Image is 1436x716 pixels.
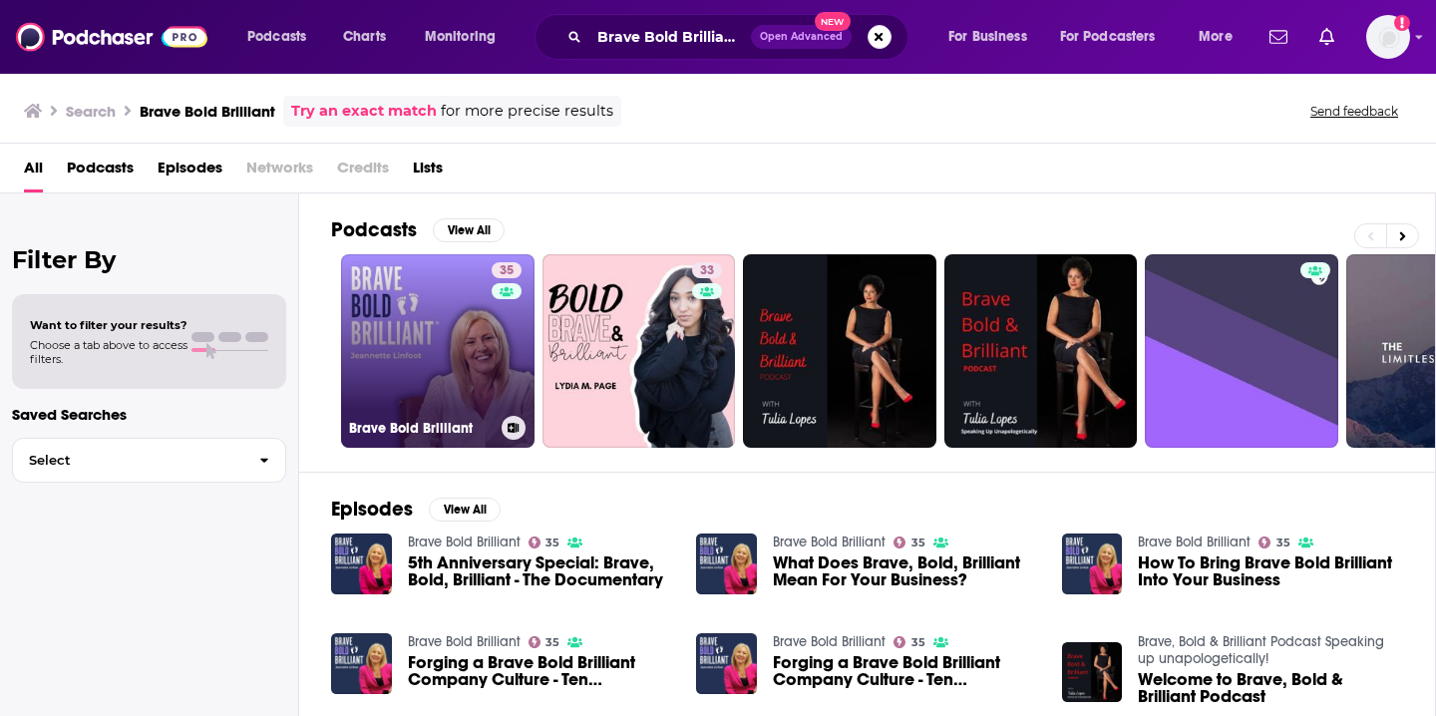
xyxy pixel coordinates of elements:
[700,261,714,281] span: 33
[1394,15,1410,31] svg: Add a profile image
[492,262,522,278] a: 35
[408,633,521,650] a: Brave Bold Brilliant
[948,23,1027,51] span: For Business
[12,245,286,274] h2: Filter By
[529,636,560,648] a: 35
[429,498,501,522] button: View All
[343,23,386,51] span: Charts
[894,636,925,648] a: 35
[13,454,243,467] span: Select
[815,12,851,31] span: New
[341,254,535,448] a: 35Brave Bold Brilliant
[1138,633,1384,667] a: Brave, Bold & Brilliant Podcast Speaking up unapologetically!
[894,537,925,548] a: 35
[408,534,521,550] a: Brave Bold Brilliant
[911,638,925,647] span: 35
[1366,15,1410,59] button: Show profile menu
[1047,21,1185,53] button: open menu
[1366,15,1410,59] img: User Profile
[934,21,1052,53] button: open menu
[751,25,852,49] button: Open AdvancedNew
[1138,534,1251,550] a: Brave Bold Brilliant
[66,102,116,121] h3: Search
[553,14,927,60] div: Search podcasts, credits, & more...
[337,152,389,192] span: Credits
[545,638,559,647] span: 35
[1366,15,1410,59] span: Logged in as autumncomm
[331,497,501,522] a: EpisodesView All
[158,152,222,192] a: Episodes
[911,538,925,547] span: 35
[349,420,494,437] h3: Brave Bold Brilliant
[773,654,1038,688] a: Forging a Brave Bold Brilliant Company Culture - Ten Transformative Steps
[1062,642,1123,703] img: Welcome to Brave, Bold & Brilliant Podcast
[291,100,437,123] a: Try an exact match
[408,654,673,688] a: Forging a Brave Bold Brilliant Company Culture - Ten Transformative Steps
[1138,554,1403,588] a: How To Bring Brave Bold Brilliant Into Your Business
[773,534,886,550] a: Brave Bold Brilliant
[16,18,207,56] img: Podchaser - Follow, Share and Rate Podcasts
[773,633,886,650] a: Brave Bold Brilliant
[246,152,313,192] span: Networks
[589,21,751,53] input: Search podcasts, credits, & more...
[1261,20,1295,54] a: Show notifications dropdown
[247,23,306,51] span: Podcasts
[1276,538,1290,547] span: 35
[1185,21,1257,53] button: open menu
[760,32,843,42] span: Open Advanced
[1199,23,1233,51] span: More
[542,254,736,448] a: 33
[12,405,286,424] p: Saved Searches
[331,217,417,242] h2: Podcasts
[67,152,134,192] a: Podcasts
[330,21,398,53] a: Charts
[12,438,286,483] button: Select
[696,633,757,694] img: Forging a Brave Bold Brilliant Company Culture - Ten Transformative Steps
[1304,103,1404,120] button: Send feedback
[411,21,522,53] button: open menu
[1062,534,1123,594] img: How To Bring Brave Bold Brilliant Into Your Business
[30,318,187,332] span: Want to filter your results?
[1060,23,1156,51] span: For Podcasters
[331,633,392,694] img: Forging a Brave Bold Brilliant Company Culture - Ten Transformative Steps
[24,152,43,192] a: All
[1138,671,1403,705] a: Welcome to Brave, Bold & Brilliant Podcast
[408,554,673,588] a: 5th Anniversary Special: Brave, Bold, Brilliant - The Documentary
[441,100,613,123] span: for more precise results
[773,554,1038,588] a: What Does Brave, Bold, Brilliant Mean For Your Business?
[433,218,505,242] button: View All
[331,217,505,242] a: PodcastsView All
[140,102,275,121] h3: Brave Bold Brilliant
[500,261,514,281] span: 35
[331,534,392,594] img: 5th Anniversary Special: Brave, Bold, Brilliant - The Documentary
[30,338,187,366] span: Choose a tab above to access filters.
[1311,20,1342,54] a: Show notifications dropdown
[425,23,496,51] span: Monitoring
[331,497,413,522] h2: Episodes
[545,538,559,547] span: 35
[692,262,722,278] a: 33
[413,152,443,192] a: Lists
[696,534,757,594] img: What Does Brave, Bold, Brilliant Mean For Your Business?
[1258,537,1290,548] a: 35
[233,21,332,53] button: open menu
[529,537,560,548] a: 35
